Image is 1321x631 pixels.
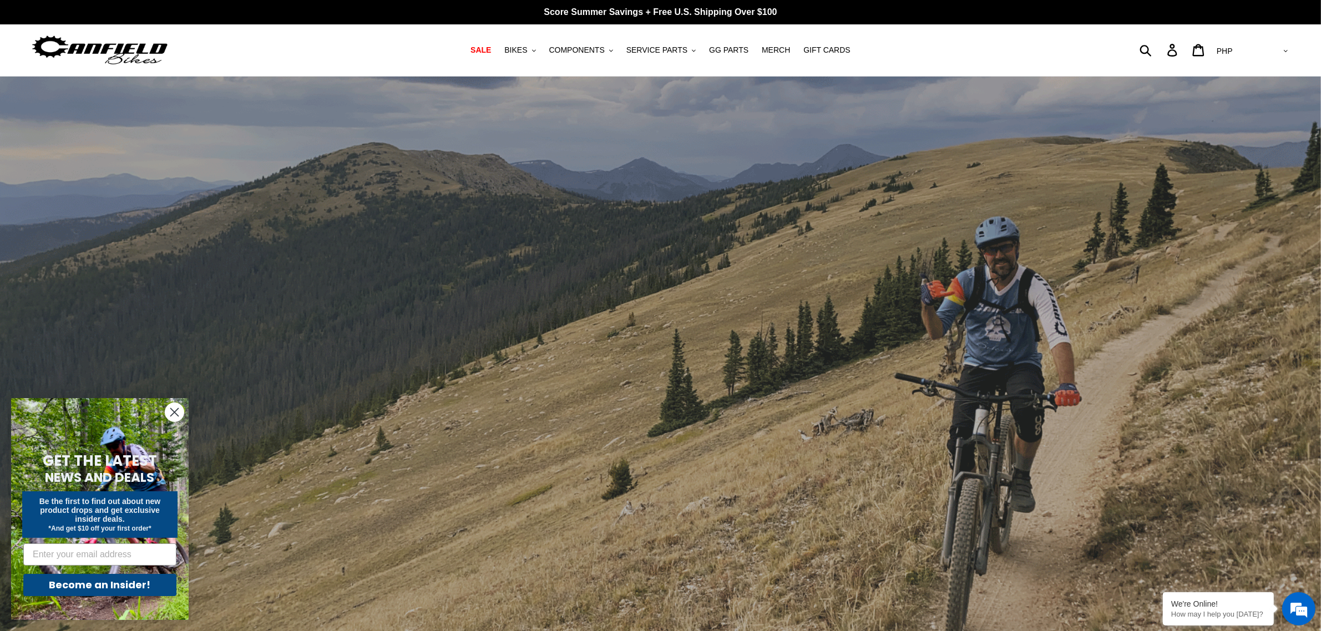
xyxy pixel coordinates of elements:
button: Close dialog [165,403,184,422]
button: BIKES [499,43,541,58]
span: NEWS AND DEALS [45,469,155,486]
a: GG PARTS [703,43,754,58]
span: GG PARTS [709,45,748,55]
button: COMPONENTS [544,43,619,58]
span: SERVICE PARTS [626,45,687,55]
span: SALE [470,45,491,55]
img: Canfield Bikes [31,33,169,68]
button: SERVICE PARTS [621,43,701,58]
a: SALE [465,43,497,58]
p: How may I help you today? [1171,610,1266,618]
span: BIKES [504,45,527,55]
input: Search [1146,38,1174,62]
div: We're Online! [1171,599,1266,608]
span: *And get $10 off your first order* [48,525,151,532]
button: Become an Insider! [23,574,176,596]
span: GIFT CARDS [803,45,851,55]
span: GET THE LATEST [43,451,157,471]
a: GIFT CARDS [798,43,856,58]
span: Be the first to find out about new product drops and get exclusive insider deals. [39,497,161,523]
input: Enter your email address [23,543,176,566]
a: MERCH [756,43,796,58]
span: MERCH [762,45,790,55]
span: COMPONENTS [549,45,605,55]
